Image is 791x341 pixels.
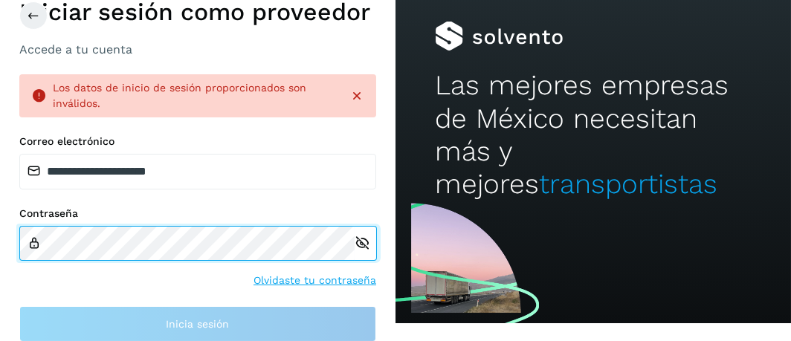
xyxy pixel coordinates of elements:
a: Olvidaste tu contraseña [254,273,376,288]
span: transportistas [539,168,717,200]
h2: Las mejores empresas de México necesitan más y mejores [435,69,752,201]
label: Contraseña [19,207,376,220]
label: Correo electrónico [19,135,376,148]
span: Inicia sesión [167,319,230,329]
div: Los datos de inicio de sesión proporcionados son inválidos. [53,80,338,111]
h3: Accede a tu cuenta [19,42,376,56]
